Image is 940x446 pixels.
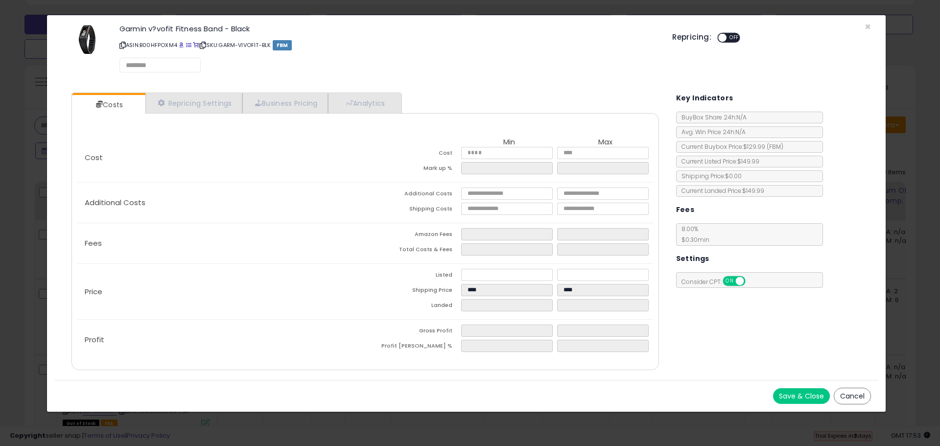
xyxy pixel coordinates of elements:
span: Current Listed Price: $149.99 [677,157,759,165]
h5: Settings [676,253,709,265]
p: Additional Costs [77,199,365,207]
span: Shipping Price: $0.00 [677,172,742,180]
span: Consider CPT: [677,278,758,286]
p: Fees [77,239,365,247]
td: Cost [365,147,461,162]
a: BuyBox page [179,41,184,49]
a: Costs [72,95,144,115]
span: FBM [273,40,292,50]
span: ( FBM ) [767,142,783,151]
h5: Repricing: [672,33,711,41]
span: BuyBox Share 24h: N/A [677,113,747,121]
td: Shipping Costs [365,203,461,218]
span: Current Landed Price: $149.99 [677,187,764,195]
td: Additional Costs [365,188,461,203]
span: $0.30 min [677,235,709,244]
span: Avg. Win Price 24h: N/A [677,128,746,136]
td: Profit [PERSON_NAME] % [365,340,461,355]
img: 41of+C0srRL._SL60_.jpg [72,25,102,54]
a: All offer listings [186,41,191,49]
span: Current Buybox Price: [677,142,783,151]
h5: Key Indicators [676,92,733,104]
h5: Fees [676,204,695,216]
button: Cancel [834,388,871,404]
h3: Garmin v?vofit Fitness Band - Black [119,25,658,32]
a: Repricing Settings [145,93,242,113]
td: Amazon Fees [365,228,461,243]
a: Analytics [328,93,400,113]
td: Gross Profit [365,325,461,340]
td: Mark up % [365,162,461,177]
a: Business Pricing [242,93,328,113]
p: Cost [77,154,365,162]
td: Listed [365,269,461,284]
td: Shipping Price [365,284,461,299]
span: $129.99 [743,142,783,151]
span: OFF [744,277,759,285]
p: ASIN: B00HFPOXM4 | SKU: GARM-VIVOFIT-BLK [119,37,658,53]
td: Landed [365,299,461,314]
span: × [865,20,871,34]
p: Profit [77,336,365,344]
th: Max [557,138,653,147]
td: Total Costs & Fees [365,243,461,258]
th: Min [461,138,557,147]
button: Save & Close [773,388,830,404]
span: OFF [727,34,742,42]
a: Your listing only [193,41,198,49]
p: Price [77,288,365,296]
span: ON [724,277,736,285]
span: 8.00 % [677,225,709,244]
